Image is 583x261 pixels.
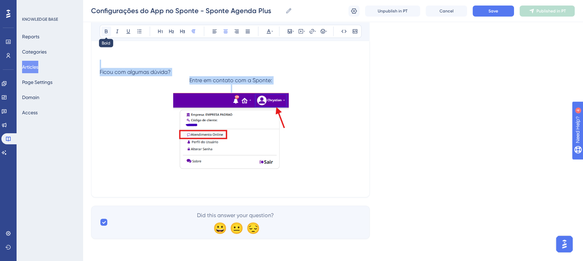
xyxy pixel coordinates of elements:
[197,211,274,220] span: Did this answer your question?
[100,69,171,75] span: Ficou com algumas dúvida?
[189,77,272,84] span: Entre em contato com a Sponte:
[488,8,498,14] span: Save
[378,8,407,14] span: Unpublish in PT
[230,222,241,233] div: 😐
[536,8,566,14] span: Published in PT
[246,222,257,233] div: 😔
[22,91,39,104] button: Domain
[22,30,39,43] button: Reports
[473,6,514,17] button: Save
[213,222,224,233] div: 😀
[426,6,467,17] button: Cancel
[22,106,38,119] button: Access
[91,6,283,16] input: Article Name
[22,17,58,22] div: KNOWLEDGE BASE
[520,6,575,17] button: Published in PT
[365,6,420,17] button: Unpublish in PT
[22,46,47,58] button: Categories
[16,2,43,10] span: Need Help?
[22,61,38,73] button: Articles
[439,8,454,14] span: Cancel
[554,234,575,254] iframe: UserGuiding AI Assistant Launcher
[48,3,50,9] div: 4
[22,76,52,88] button: Page Settings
